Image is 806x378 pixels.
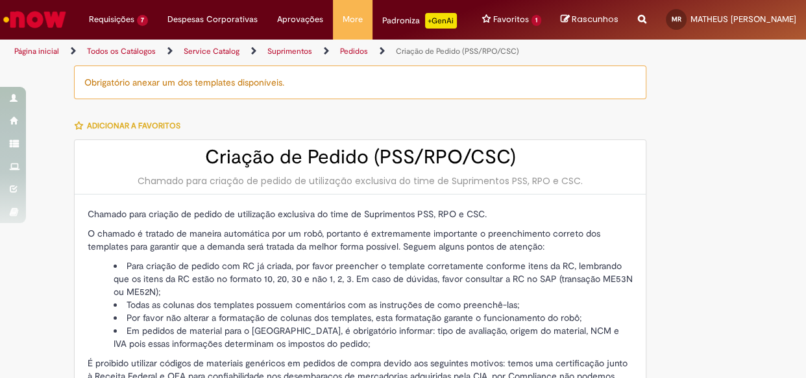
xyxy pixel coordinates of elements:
span: MR [672,15,681,23]
div: Chamado para criação de pedido de utilização exclusiva do time de Suprimentos PSS, RPO e CSC. [88,174,633,187]
a: Service Catalog [184,46,239,56]
li: Em pedidos de material para o [GEOGRAPHIC_DATA], é obrigatório informar: tipo de avaliação, orige... [114,324,633,350]
p: Chamado para criação de pedido de utilização exclusiva do time de Suprimentos PSS, RPO e CSC. [88,207,633,220]
p: O chamado é tratado de maneira automática por um robô, portanto é extremamente importante o preen... [88,227,633,253]
span: Requisições [89,13,134,26]
div: Padroniza [382,13,457,29]
li: Por favor não alterar a formatação de colunas dos templates, esta formatação garante o funcioname... [114,311,633,324]
div: Obrigatório anexar um dos templates disponíveis. [74,65,646,99]
a: Pedidos [340,46,368,56]
a: Página inicial [14,46,59,56]
a: Criação de Pedido (PSS/RPO/CSC) [396,46,519,56]
img: ServiceNow [1,6,68,32]
a: Rascunhos [561,14,618,26]
h2: Criação de Pedido (PSS/RPO/CSC) [88,147,633,168]
span: Adicionar a Favoritos [87,121,180,131]
span: Rascunhos [572,13,618,25]
span: 1 [531,15,541,26]
span: More [343,13,363,26]
span: Aprovações [277,13,323,26]
span: 7 [137,15,148,26]
a: Suprimentos [267,46,312,56]
button: Adicionar a Favoritos [74,112,188,139]
p: +GenAi [425,13,457,29]
li: Para criação de pedido com RC já criada, por favor preencher o template corretamente conforme ite... [114,259,633,298]
a: Todos os Catálogos [87,46,156,56]
li: Todas as colunas dos templates possuem comentários com as instruções de como preenchê-las; [114,298,633,311]
span: MATHEUS [PERSON_NAME] [690,14,796,25]
span: Despesas Corporativas [167,13,258,26]
span: Favoritos [493,13,529,26]
ul: Trilhas de página [10,40,528,64]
